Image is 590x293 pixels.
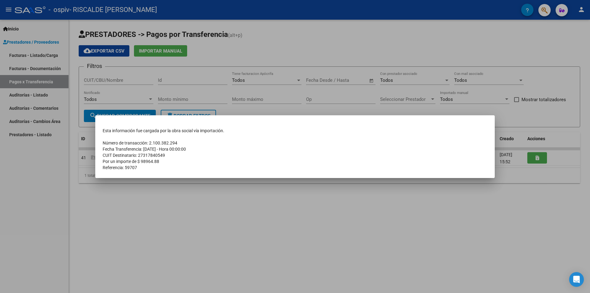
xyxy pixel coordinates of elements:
td: Por un importe de $ 98964.88 [103,158,487,164]
div: Open Intercom Messenger [569,272,584,287]
td: Número de transacción: 2.100.382.294 [103,140,487,146]
td: Referencia: 59707 [103,164,487,171]
td: CUIT Destinatario: 27317840549 [103,152,487,158]
td: Fecha Transferencia: [DATE] - Hora 00:00:00 [103,146,487,152]
td: Esta información fue cargada por la obra social vía importación. [103,128,487,134]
